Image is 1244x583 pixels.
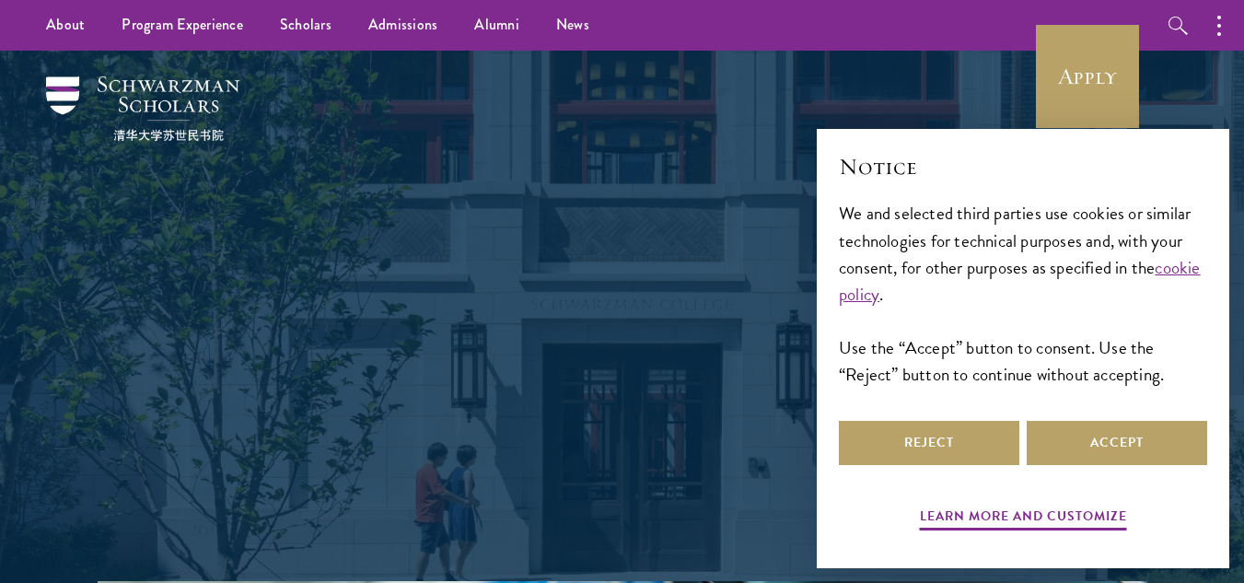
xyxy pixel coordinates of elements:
div: We and selected third parties use cookies or similar technologies for technical purposes and, wit... [839,200,1207,387]
a: Apply [1036,25,1139,128]
img: Schwarzman Scholars [46,76,239,141]
a: cookie policy [839,254,1201,308]
button: Reject [839,421,1019,465]
h2: Notice [839,151,1207,182]
button: Learn more and customize [920,505,1127,533]
button: Accept [1027,421,1207,465]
